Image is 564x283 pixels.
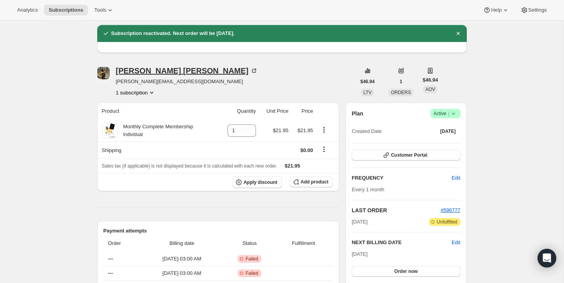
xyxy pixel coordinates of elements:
[478,5,514,16] button: Help
[452,174,460,182] span: Edit
[12,5,42,16] button: Analytics
[352,128,382,135] span: Created Date
[233,176,282,188] button: Apply discount
[352,239,452,246] h2: NEXT BILLING DATE
[298,128,313,133] span: $21.95
[258,103,291,120] th: Unit Price
[143,255,221,263] span: [DATE] · 03:00 AM
[17,7,38,13] span: Analytics
[491,7,501,13] span: Help
[108,270,113,276] span: ---
[273,128,289,133] span: $21.95
[285,163,300,169] span: $21.95
[352,266,460,277] button: Order now
[290,176,333,187] button: Add product
[123,132,143,137] small: Individual
[436,126,461,137] button: [DATE]
[117,123,193,138] div: Monthly Complete Membership
[217,103,258,120] th: Quantity
[423,76,438,84] span: $46.94
[352,150,460,161] button: Customer Portal
[391,90,411,95] span: ORDERS
[447,172,465,184] button: Edit
[441,206,461,214] button: #596777
[102,163,277,169] span: Sales tax (if applicable) is not displayed because it is calculated with each new order.
[426,87,435,92] span: AOV
[300,147,313,153] span: $0.00
[394,268,418,274] span: Order now
[97,103,218,120] th: Product
[448,110,449,117] span: |
[452,239,460,246] button: Edit
[538,249,556,267] div: Open Intercom Messenger
[352,251,368,257] span: [DATE]
[103,227,333,235] h2: Payment attempts
[352,187,384,192] span: Every 1 month
[291,103,315,120] th: Price
[434,110,457,117] span: Active
[441,207,461,213] a: #596777
[352,218,368,226] span: [DATE]
[44,5,88,16] button: Subscriptions
[243,179,277,185] span: Apply discount
[352,174,452,182] h2: FREQUENCY
[318,145,330,154] button: Shipping actions
[97,67,110,79] span: Karla Gil
[108,256,113,262] span: ---
[116,78,258,86] span: [PERSON_NAME][EMAIL_ADDRESS][DOMAIN_NAME]
[116,67,258,75] div: [PERSON_NAME] [PERSON_NAME]
[278,239,328,247] span: Fulfillment
[356,76,380,87] button: $46.94
[361,79,375,85] span: $46.94
[440,128,456,135] span: [DATE]
[111,30,235,37] h2: Subscription reactivated. Next order will be [DATE].
[97,141,218,159] th: Shipping
[437,219,457,225] span: Unfulfilled
[116,89,156,96] button: Product actions
[453,28,464,39] button: Dismiss notification
[391,152,427,158] span: Customer Portal
[225,239,274,247] span: Status
[245,270,258,276] span: Failed
[363,90,371,95] span: LTV
[528,7,547,13] span: Settings
[49,7,83,13] span: Subscriptions
[352,206,441,214] h2: LAST ORDER
[400,79,403,85] span: 1
[143,239,221,247] span: Billing date
[94,7,106,13] span: Tools
[245,256,258,262] span: Failed
[103,235,141,252] th: Order
[143,269,221,277] span: [DATE] · 03:00 AM
[318,126,330,134] button: Product actions
[89,5,119,16] button: Tools
[301,179,328,185] span: Add product
[352,110,363,117] h2: Plan
[395,76,407,87] button: 1
[516,5,552,16] button: Settings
